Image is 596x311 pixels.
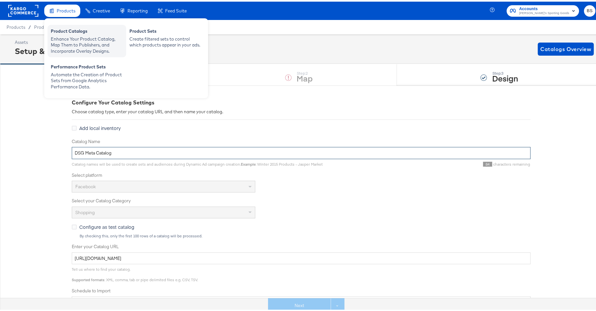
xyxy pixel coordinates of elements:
[519,9,569,14] span: [PERSON_NAME]'s Sporting Goods
[492,71,518,82] strong: Design
[72,137,530,143] label: Catalog Name
[75,208,95,214] span: Shopping
[483,160,492,165] span: 84
[72,97,530,105] div: Configure Your Catalog Settings
[72,196,530,202] label: Select your Catalog Category
[72,286,530,292] label: Schedule to Import
[7,23,25,28] span: Products
[323,160,530,165] div: characters remaining
[72,276,105,281] strong: Supported formats
[507,4,579,15] button: Accounts[PERSON_NAME]'s Sporting Goods
[584,4,595,15] button: BS
[586,6,593,13] span: BS
[72,251,530,263] input: Enter Catalog URL, e.g. http://www.example.com/products.xml
[34,23,70,28] a: Product Catalogs
[72,145,530,157] input: Name your catalog e.g. My Dynamic Product Catalog
[79,222,134,229] span: Configure as test catalog
[57,7,75,12] span: Products
[165,7,187,12] span: Feed Suite
[15,38,97,44] div: Assets
[519,4,569,11] span: Accounts
[25,23,34,28] span: /
[241,160,256,165] strong: Example
[79,123,121,130] span: Add local inventory
[72,242,530,248] label: Enter your Catalog URL
[79,232,530,237] div: By checking this, only the first 100 rows of a catalog will be processed.
[72,160,323,165] span: Catalog names will be used to create sets and audiences during Dynamic Ad campaign creation. : Wi...
[540,43,591,52] span: Catalogs Overview
[72,265,198,281] span: Tell us where to find your catalog. : XML, comma, tab or pipe delimited files e.g. CSV, TSV.
[15,44,97,55] div: Setup & Map Catalog
[72,171,530,177] label: Select platform
[127,7,148,12] span: Reporting
[492,69,518,74] div: Step: 3
[75,182,96,188] span: Facebook
[93,7,110,12] span: Creative
[72,107,530,113] div: Choose catalog type, enter your catalog URL and then name your catalog.
[538,41,594,54] button: Catalogs Overview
